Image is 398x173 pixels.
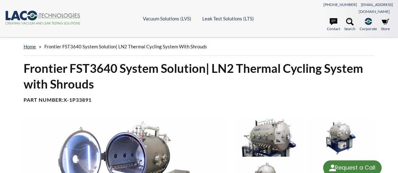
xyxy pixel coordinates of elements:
[328,163,338,173] img: round button
[359,2,393,14] a: [EMAIL_ADDRESS][DOMAIN_NAME]
[344,18,356,32] a: Search
[64,97,92,103] b: X-1P33891
[202,16,254,21] a: Leak Test Solutions (LTS)
[381,18,390,32] a: Store
[143,16,191,21] a: Vacuum Solutions (LVS)
[306,118,375,157] img: Thermal Cycling System (TVAC) - Isometric View
[24,61,374,92] h1: Frontier FST3640 System Solution| LN2 Thermal Cycling System with Shrouds
[44,44,207,49] span: Frontier FST3640 System Solution| LN2 Thermal Cycling System with Shrouds
[24,38,374,56] div: »
[327,18,340,32] a: Contact
[235,118,303,157] img: Thermal Cycling System (TVAC), port view
[360,26,377,32] span: Corporate
[323,2,357,7] a: [PHONE_NUMBER]
[24,97,374,103] h4: Part Number:
[24,44,36,49] a: home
